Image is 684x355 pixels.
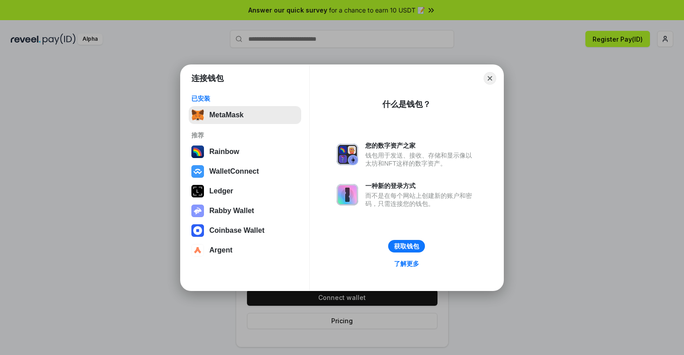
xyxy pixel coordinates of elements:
div: 钱包用于发送、接收、存储和显示像以太坊和NFT这样的数字资产。 [365,151,476,167]
div: Rabby Wallet [209,207,254,215]
button: WalletConnect [189,163,301,180]
button: MetaMask [189,106,301,124]
img: svg+xml,%3Csvg%20fill%3D%22none%22%20height%3D%2233%22%20viewBox%3D%220%200%2035%2033%22%20width%... [191,109,204,121]
button: Ledger [189,182,301,200]
button: Rainbow [189,143,301,161]
div: 已安装 [191,94,299,103]
div: Ledger [209,187,233,195]
img: svg+xml,%3Csvg%20xmlns%3D%22http%3A%2F%2Fwww.w3.org%2F2000%2Fsvg%22%20fill%3D%22none%22%20viewBox... [191,205,204,217]
img: svg+xml,%3Csvg%20width%3D%2228%22%20height%3D%2228%22%20viewBox%3D%220%200%2028%2028%22%20fill%3D... [191,224,204,237]
a: 了解更多 [389,258,424,269]
div: Coinbase Wallet [209,227,264,235]
button: Argent [189,241,301,259]
div: WalletConnect [209,167,259,175]
img: svg+xml,%3Csvg%20xmlns%3D%22http%3A%2F%2Fwww.w3.org%2F2000%2Fsvg%22%20width%3D%2228%22%20height%3... [191,185,204,197]
div: 一种新的登录方式 [365,182,476,190]
div: 获取钱包 [394,242,419,250]
img: svg+xml,%3Csvg%20width%3D%22120%22%20height%3D%22120%22%20viewBox%3D%220%200%20120%20120%22%20fil... [191,145,204,158]
button: 获取钱包 [388,240,425,252]
img: svg+xml,%3Csvg%20xmlns%3D%22http%3A%2F%2Fwww.w3.org%2F2000%2Fsvg%22%20fill%3D%22none%22%20viewBox... [337,144,358,165]
div: 而不是在每个网站上创建新的账户和密码，只需连接您的钱包。 [365,192,476,208]
div: Rainbow [209,148,239,156]
div: 您的数字资产之家 [365,141,476,150]
img: svg+xml,%3Csvg%20xmlns%3D%22http%3A%2F%2Fwww.w3.org%2F2000%2Fsvg%22%20fill%3D%22none%22%20viewBox... [337,184,358,205]
button: Rabby Wallet [189,202,301,220]
h1: 连接钱包 [191,73,224,84]
button: Coinbase Wallet [189,222,301,240]
div: Argent [209,246,233,254]
div: MetaMask [209,111,243,119]
img: svg+xml,%3Csvg%20width%3D%2228%22%20height%3D%2228%22%20viewBox%3D%220%200%2028%2028%22%20fill%3D... [191,244,204,257]
div: 什么是钱包？ [382,99,431,110]
div: 推荐 [191,131,299,139]
button: Close [484,72,496,85]
img: svg+xml,%3Csvg%20width%3D%2228%22%20height%3D%2228%22%20viewBox%3D%220%200%2028%2028%22%20fill%3D... [191,165,204,178]
div: 了解更多 [394,260,419,268]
